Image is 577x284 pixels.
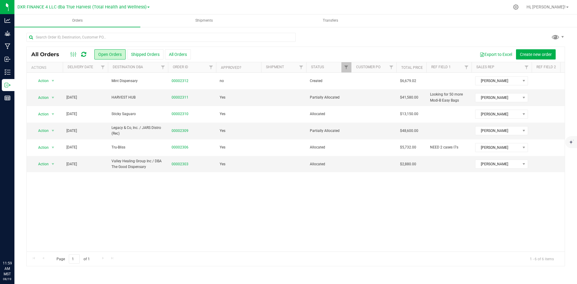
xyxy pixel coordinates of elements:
[49,160,57,168] span: select
[431,65,451,69] a: Ref Field 1
[33,110,49,118] span: Action
[476,49,516,60] button: Export to Excel
[310,161,348,167] span: Allocated
[267,14,393,27] a: Transfers
[310,78,348,84] span: Created
[527,5,566,9] span: Hi, [PERSON_NAME]!
[66,128,77,134] span: [DATE]
[31,51,65,58] span: All Orders
[172,95,188,100] a: 00002311
[462,62,472,72] a: Filter
[310,145,348,150] span: Allocated
[14,14,140,27] a: Orders
[220,161,225,167] span: Yes
[522,62,532,72] a: Filter
[220,95,225,100] span: Yes
[33,127,49,135] span: Action
[141,14,267,27] a: Shipments
[5,95,11,101] inline-svg: Reports
[525,254,559,263] span: 1 - 6 of 6 items
[49,127,57,135] span: select
[400,111,418,117] span: $13,150.00
[68,65,93,69] a: Delivery Date
[49,110,57,118] span: select
[296,62,306,72] a: Filter
[5,69,11,75] inline-svg: Inventory
[127,49,163,60] button: Shipped Orders
[51,254,95,264] span: Page of 1
[5,17,11,23] inline-svg: Analytics
[66,145,77,150] span: [DATE]
[5,56,11,62] inline-svg: Inbound
[173,65,188,69] a: Order ID
[26,33,296,42] input: Search Order ID, Destination, Customer PO...
[66,95,77,100] span: [DATE]
[172,111,188,117] a: 00002310
[111,95,164,100] span: HARVEST HUB
[315,18,346,23] span: Transfers
[400,161,416,167] span: $2,880.00
[172,161,188,167] a: 00002303
[5,43,11,49] inline-svg: Manufacturing
[33,93,49,102] span: Action
[111,158,164,170] span: Valley Healing Group Inc / DBA The Good Dispensary
[31,66,60,70] div: Actions
[69,254,80,264] input: 1
[476,65,494,69] a: Sales Rep
[475,110,520,118] span: [PERSON_NAME]
[111,111,164,117] span: Sticky Saguaro
[49,143,57,152] span: select
[310,128,348,134] span: Partially Allocated
[94,49,126,60] button: Open Orders
[206,62,216,72] a: Filter
[66,161,77,167] span: [DATE]
[341,62,351,72] a: Filter
[172,128,188,134] a: 00002309
[400,78,416,84] span: $6,679.02
[401,66,423,70] a: Total Price
[5,30,11,36] inline-svg: Grow
[400,95,418,100] span: $41,580.00
[220,145,225,150] span: Yes
[400,128,418,134] span: $48,600.00
[111,145,164,150] span: Tru-Bliss
[475,143,520,152] span: [PERSON_NAME]
[33,143,49,152] span: Action
[516,49,556,60] button: Create new order
[536,65,556,69] a: Ref Field 2
[158,62,168,72] a: Filter
[430,145,458,150] span: NEED 2 cases I7s
[3,277,12,281] p: 08/19
[187,18,221,23] span: Shipments
[5,82,11,88] inline-svg: Outbound
[512,4,520,10] div: Manage settings
[111,78,164,84] span: Mint Dispensary
[386,62,396,72] a: Filter
[49,77,57,85] span: select
[111,125,164,136] span: Legacy & Co, Inc. / JARS Distro (Rec)
[98,62,108,72] a: Filter
[172,78,188,84] a: 00002312
[49,93,57,102] span: select
[33,160,49,168] span: Action
[430,92,468,103] span: Looking for 50 more Modi-B Easy Bags
[475,93,520,102] span: [PERSON_NAME]
[220,128,225,134] span: Yes
[475,77,520,85] span: [PERSON_NAME]
[475,127,520,135] span: [PERSON_NAME]
[165,49,191,60] button: All Orders
[66,111,77,117] span: [DATE]
[3,261,12,277] p: 11:59 AM MST
[221,66,241,70] a: Approved?
[311,65,324,69] a: Status
[400,145,416,150] span: $5,732.00
[6,236,24,254] iframe: Resource center
[64,18,91,23] span: Orders
[220,111,225,117] span: Yes
[172,145,188,150] a: 00002306
[356,65,380,69] a: Customer PO
[17,5,147,10] span: DXR FINANCE 4 LLC dba True Harvest (Total Health and Wellness)
[475,160,520,168] span: [PERSON_NAME]
[266,65,284,69] a: Shipment
[310,95,348,100] span: Partially Allocated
